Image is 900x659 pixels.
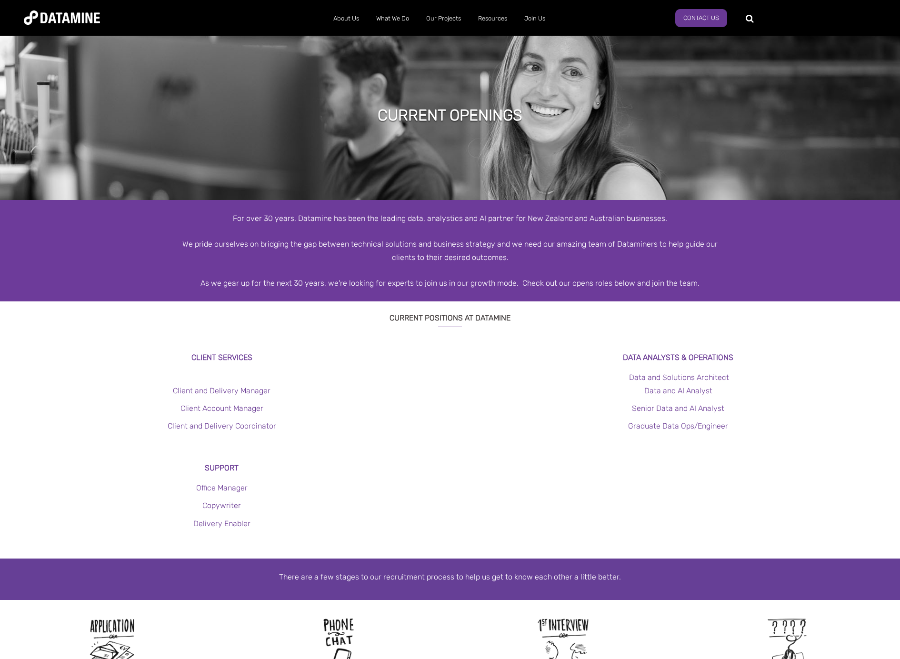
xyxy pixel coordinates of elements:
[470,6,516,31] a: Resources
[368,6,418,31] a: What We Do
[516,6,554,31] a: Join Us
[644,386,712,395] a: Data and AI Analyst
[180,404,263,413] a: Client Account Manager
[24,461,420,474] h3: Support
[179,238,721,263] div: We pride ourselves on bridging the gap between technical solutions and business strategy and we n...
[193,519,250,528] a: Delivery Enabler
[196,483,248,492] a: Office Manager
[179,570,721,583] p: There are a few stages to our recruitment process to help us get to know each other a little better.
[24,351,420,364] h3: Client Services
[632,404,724,413] a: Senior Data and AI Analyst
[202,501,241,510] a: Copywriter
[173,386,270,395] a: Client and Delivery Manager
[628,421,728,430] a: Graduate Data Ops/Engineer
[480,351,876,364] h3: Data Analysts & Operations
[378,105,522,126] h1: Current Openings
[418,6,470,31] a: Our Projects
[675,9,727,27] a: Contact Us
[179,212,721,225] div: For over 30 years, Datamine has been the leading data, analystics and AI partner for New Zealand ...
[325,6,368,31] a: About Us
[629,373,729,382] a: Data and Solutions Architect
[179,277,721,290] div: As we gear up for the next 30 years, we're looking for experts to join us in our growth mode. Che...
[179,301,721,327] h3: CURRENT POSITIONS AT DATAMINE
[168,421,276,430] a: Client and Delivery Coordinator
[24,10,100,25] img: Datamine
